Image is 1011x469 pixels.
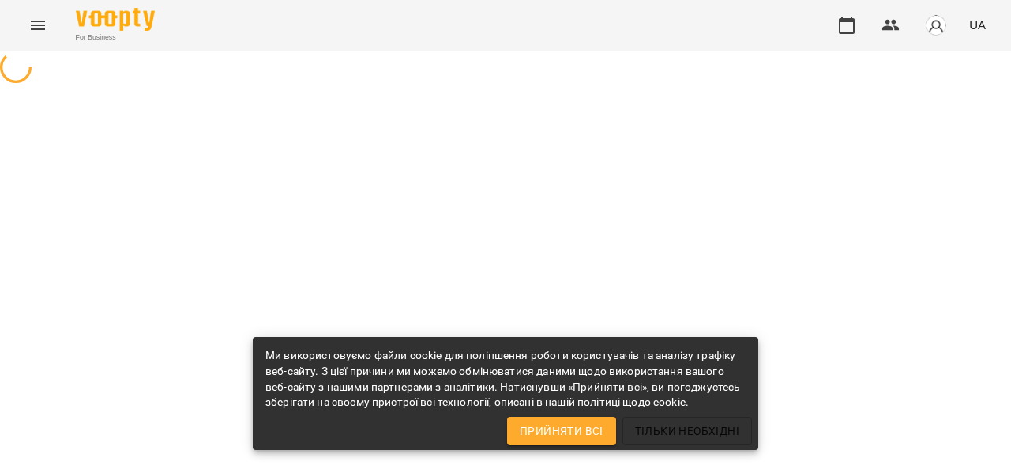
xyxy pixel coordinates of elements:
button: Menu [19,6,57,44]
span: UA [969,17,986,33]
img: avatar_s.png [925,14,947,36]
img: Voopty Logo [76,8,155,31]
button: UA [963,10,992,40]
span: For Business [76,32,155,43]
